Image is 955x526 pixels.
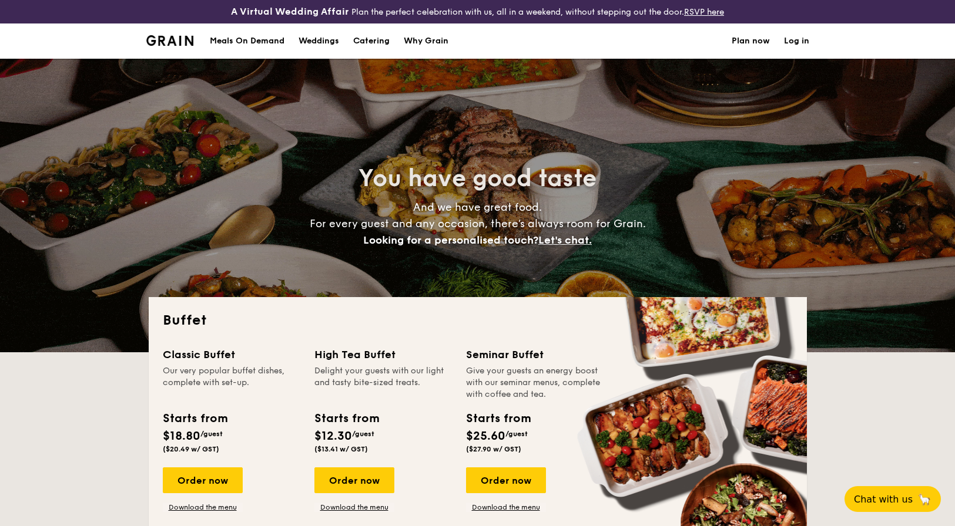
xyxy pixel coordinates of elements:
[397,23,455,59] a: Why Grain
[466,365,604,400] div: Give your guests an energy boost with our seminar menus, complete with coffee and tea.
[146,35,194,46] a: Logotype
[314,410,378,427] div: Starts from
[163,311,793,330] h2: Buffet
[538,234,592,247] span: Let's chat.
[466,410,530,427] div: Starts from
[314,346,452,363] div: High Tea Buffet
[163,365,300,400] div: Our very popular buffet dishes, complete with set-up.
[854,494,913,505] span: Chat with us
[163,410,227,427] div: Starts from
[353,23,390,59] h1: Catering
[352,430,374,438] span: /guest
[146,35,194,46] img: Grain
[210,23,284,59] div: Meals On Demand
[291,23,346,59] a: Weddings
[363,234,538,247] span: Looking for a personalised touch?
[845,486,941,512] button: Chat with us🦙
[505,430,528,438] span: /guest
[299,23,339,59] div: Weddings
[314,365,452,400] div: Delight your guests with our light and tasty bite-sized treats.
[200,430,223,438] span: /guest
[163,346,300,363] div: Classic Buffet
[466,346,604,363] div: Seminar Buffet
[466,467,546,493] div: Order now
[231,5,349,19] h4: A Virtual Wedding Affair
[163,503,243,512] a: Download the menu
[203,23,291,59] a: Meals On Demand
[404,23,448,59] div: Why Grain
[314,429,352,443] span: $12.30
[358,164,597,193] span: You have good taste
[314,467,394,493] div: Order now
[684,7,724,17] a: RSVP here
[346,23,397,59] a: Catering
[917,493,931,506] span: 🦙
[784,23,809,59] a: Log in
[163,429,200,443] span: $18.80
[159,5,796,19] div: Plan the perfect celebration with us, all in a weekend, without stepping out the door.
[314,445,368,453] span: ($13.41 w/ GST)
[466,503,546,512] a: Download the menu
[310,201,646,247] span: And we have great food. For every guest and any occasion, there’s always room for Grain.
[466,445,521,453] span: ($27.90 w/ GST)
[466,429,505,443] span: $25.60
[163,467,243,493] div: Order now
[732,23,770,59] a: Plan now
[163,445,219,453] span: ($20.49 w/ GST)
[314,503,394,512] a: Download the menu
